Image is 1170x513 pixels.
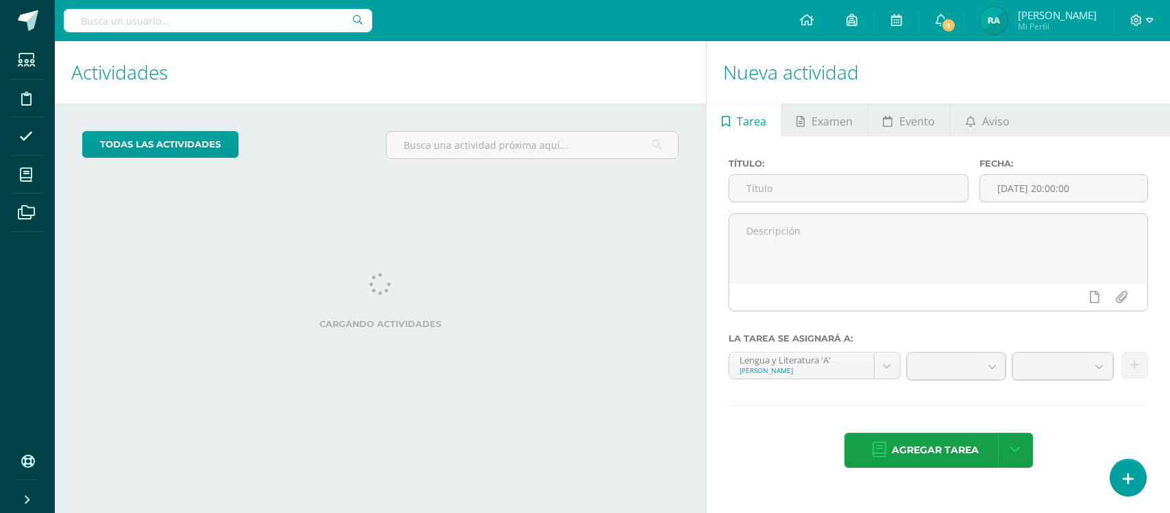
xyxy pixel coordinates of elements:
[707,104,781,136] a: Tarea
[980,175,1147,202] input: Fecha de entrega
[64,9,372,32] input: Busca un usuario...
[941,18,956,33] span: 1
[982,105,1010,138] span: Aviso
[899,105,935,138] span: Evento
[979,158,1147,169] label: Fecha:
[71,41,690,104] h1: Actividades
[951,104,1024,136] a: Aviso
[723,41,1154,104] h1: Nueva actividad
[729,175,968,202] input: Título
[729,158,968,169] label: Título:
[82,131,239,158] a: todas las Actividades
[812,105,853,138] span: Examen
[980,7,1008,34] img: 42a794515383cd36c1593cd70a18a66d.png
[82,319,679,329] label: Cargando actividades
[387,132,678,158] input: Busca una actividad próxima aquí...
[729,333,1148,344] label: La tarea se asignará a:
[868,104,950,136] a: Evento
[737,105,766,138] span: Tarea
[1018,21,1097,32] span: Mi Perfil
[782,104,868,136] a: Examen
[740,366,863,375] div: [PERSON_NAME]
[729,353,899,379] a: Lengua y Literatura 'A'[PERSON_NAME]
[892,433,979,467] span: Agregar tarea
[740,353,863,366] div: Lengua y Literatura 'A'
[1018,8,1097,22] span: [PERSON_NAME]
